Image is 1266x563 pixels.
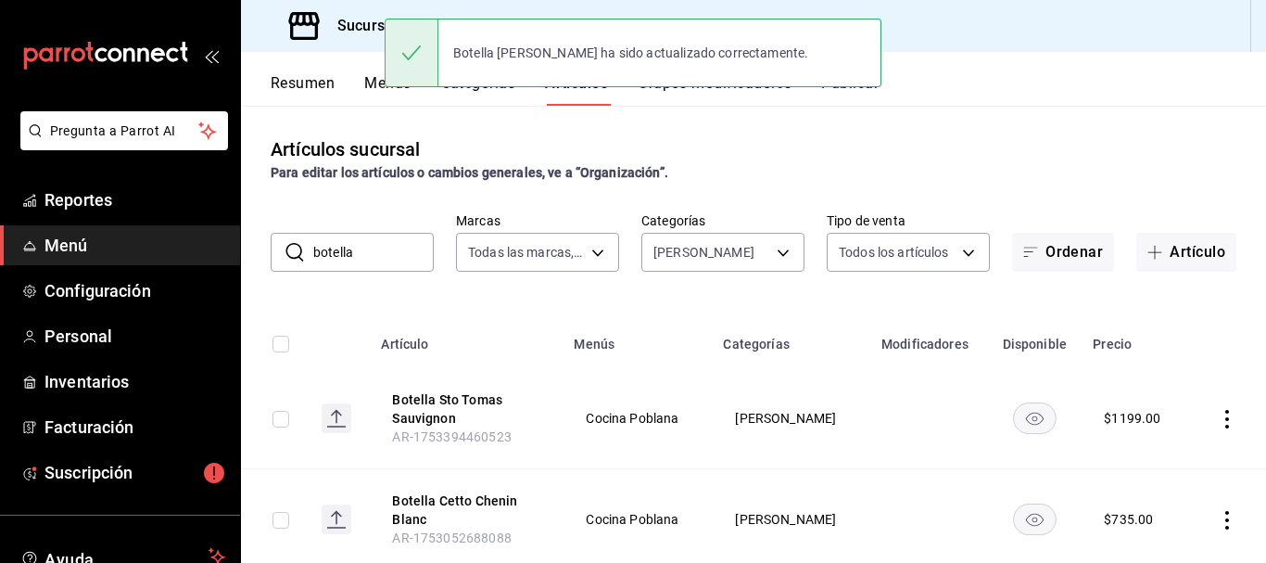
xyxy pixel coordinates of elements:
[323,15,563,37] h3: Sucursal: Angelopolitano (CDMX)
[50,122,199,141] span: Pregunta a Parrot AI
[712,309,869,368] th: Categorías
[204,48,219,63] button: open_drawer_menu
[44,460,225,485] span: Suscripción
[563,309,712,368] th: Menús
[370,309,563,368] th: Artículo
[392,492,540,529] button: edit-product-location
[839,243,949,262] span: Todos los artículos
[392,429,511,444] span: AR-1753394460523
[364,74,411,106] button: Menús
[44,369,225,394] span: Inventarios
[313,234,434,271] input: Buscar artículo
[44,415,225,440] span: Facturación
[44,278,225,303] span: Configuración
[20,111,228,150] button: Pregunta a Parrot AI
[1013,403,1057,434] button: availability-product
[1013,504,1057,535] button: availability-product
[827,214,990,227] label: Tipo de venta
[44,233,225,258] span: Menú
[1136,233,1236,272] button: Artículo
[438,32,823,73] div: Botella [PERSON_NAME] ha sido actualizado correctamente.
[392,531,511,545] span: AR-1753052688088
[1104,409,1160,428] div: $ 1199.00
[1082,309,1190,368] th: Precio
[641,214,804,227] label: Categorías
[392,390,540,428] button: edit-product-location
[1104,510,1153,529] div: $ 735.00
[586,513,689,526] span: Cocina Poblana
[870,309,988,368] th: Modificadores
[1012,233,1114,272] button: Ordenar
[13,134,228,154] a: Pregunta a Parrot AI
[1218,511,1236,530] button: actions
[1218,410,1236,429] button: actions
[271,165,668,180] strong: Para editar los artículos o cambios generales, ve a “Organización”.
[586,412,689,425] span: Cocina Poblana
[468,243,585,262] span: Todas las marcas, Sin marca
[987,309,1082,368] th: Disponible
[735,513,846,526] span: [PERSON_NAME]
[653,243,754,262] span: [PERSON_NAME]
[456,214,619,227] label: Marcas
[44,187,225,212] span: Reportes
[271,74,335,106] button: Resumen
[44,324,225,349] span: Personal
[271,74,1266,106] div: navigation tabs
[735,412,846,425] span: [PERSON_NAME]
[271,135,420,163] div: Artículos sucursal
